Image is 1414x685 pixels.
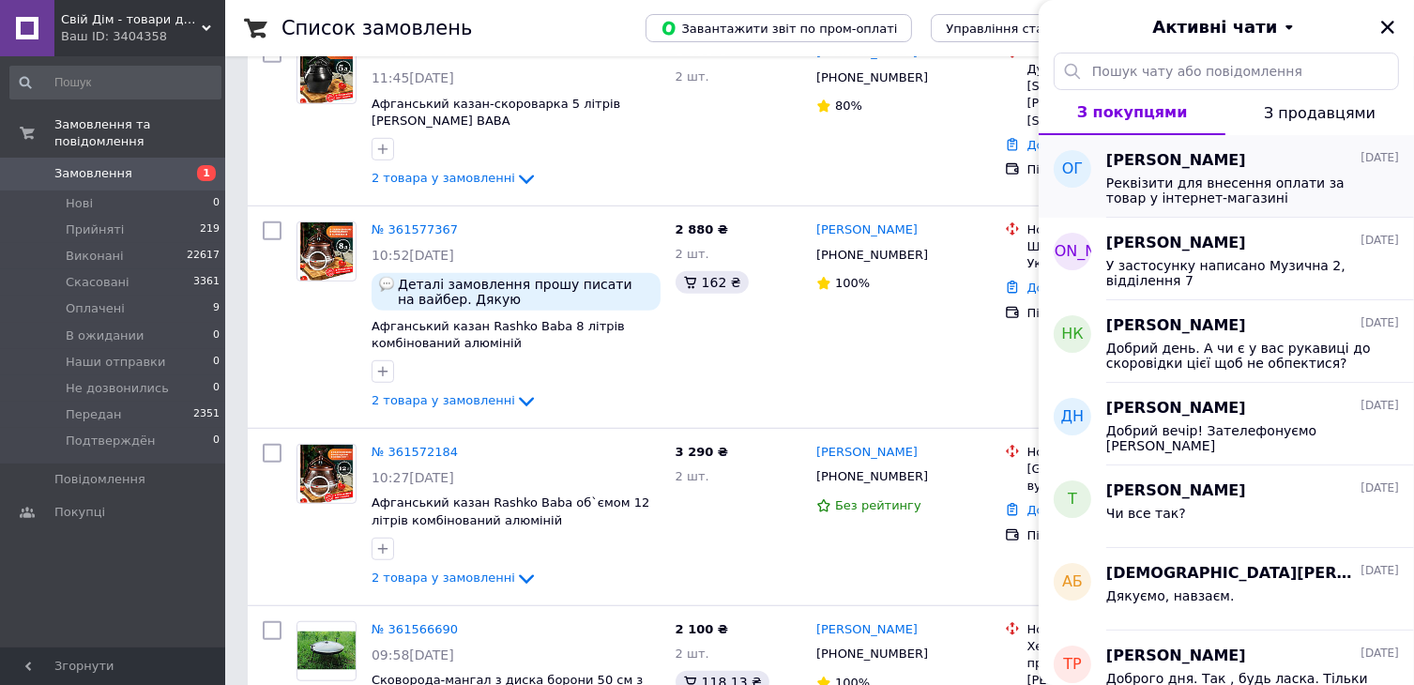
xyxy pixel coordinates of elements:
a: Афганський казан Rashko Baba об`ємом 12 літрів комбінований алюміній [372,495,649,527]
button: АБ[DEMOGRAPHIC_DATA][PERSON_NAME][DATE]Дякуємо, навзаєм. [1039,548,1414,631]
span: 3 290 ₴ [676,445,728,459]
span: Дякуємо, навзаєм. [1106,588,1235,603]
span: Скасовані [66,274,129,291]
button: Завантажити звіт по пром-оплаті [646,14,912,42]
span: 1 [197,165,216,181]
span: Оплачені [66,300,125,317]
div: Дунаевцы ([PERSON_NAME][STREET_ADDRESS]: ул. [PERSON_NAME][STREET_ADDRESS] [1027,61,1216,129]
span: Передан [66,406,121,423]
span: 219 [200,221,220,238]
div: 162 ₴ [676,271,749,294]
a: Додати ЕН [1027,138,1096,152]
span: [DATE] [1361,315,1399,331]
span: Добрий вечір! Зателефонуємо [PERSON_NAME] [1106,423,1373,453]
a: Фото товару [296,44,357,104]
span: [PERSON_NAME] [1106,646,1246,667]
span: 9 [213,300,220,317]
span: З продавцями [1264,104,1376,122]
span: Без рейтингу [835,498,921,512]
span: Афганський казан Rashko Baba 8 літрів комбінований алюміній [372,319,625,351]
span: Покупці [54,504,105,521]
span: АБ [1062,571,1083,593]
span: [DATE] [1361,233,1399,249]
span: Замовлення [54,165,132,182]
button: ДН[PERSON_NAME][DATE]Добрий вечір! Зателефонуємо [PERSON_NAME] [1039,383,1414,465]
img: Фото товару [300,222,354,281]
span: 10:27[DATE] [372,470,454,485]
a: 2 товара у замовленні [372,571,538,585]
span: З покупцями [1077,103,1188,121]
span: Реквізити для внесення оплати за товар у інтернет-магазині [DEMOGRAPHIC_DATA] замовлення: Отримув... [1106,175,1373,205]
span: [PERSON_NAME] [1011,241,1135,263]
span: [DATE] [1361,563,1399,579]
span: Прийняті [66,221,124,238]
span: Добрий день. А чи є у вас рукавиці до скоровідки цієї щоб не обпектися? [1106,341,1373,371]
span: 80% [835,99,862,113]
span: 2 880 ₴ [676,222,728,236]
span: [PERSON_NAME] [1106,233,1246,254]
div: [GEOGRAPHIC_DATA], №1: вул. Спортивна, 4 [1027,461,1216,495]
div: [PHONE_NUMBER] [813,642,932,666]
span: Нові [66,195,93,212]
button: З покупцями [1039,90,1225,135]
span: 22617 [187,248,220,265]
img: Фото товару [300,45,354,103]
span: [PERSON_NAME] [1106,150,1246,172]
span: [PERSON_NAME] [1106,398,1246,419]
span: [DATE] [1361,398,1399,414]
a: [PERSON_NAME] [816,221,918,239]
div: Шумськ, №1: вул. Українська, 36 [1027,238,1216,272]
span: 2 100 ₴ [676,622,728,636]
button: Закрити [1376,16,1399,38]
span: 2 580 ₴ [676,45,728,59]
div: Післяплата [1027,305,1216,322]
span: НК [1061,324,1083,345]
span: 2 товара у замовленні [372,571,515,585]
span: 11:45[DATE] [372,70,454,85]
a: № 361588407 [372,45,458,59]
span: 0 [213,195,220,212]
div: Післяплата [1027,527,1216,544]
span: 2 шт. [676,69,709,84]
span: [DATE] [1361,646,1399,662]
span: 3361 [193,274,220,291]
a: [PERSON_NAME] [816,444,918,462]
span: ТР [1063,654,1081,676]
a: Додати ЕН [1027,281,1096,295]
span: Не дозвонились [66,380,169,397]
span: Подтверждён [66,433,155,449]
span: Завантажити звіт по пром-оплаті [661,20,897,37]
div: Ваш ID: 3404358 [61,28,225,45]
a: № 361566690 [372,622,458,636]
button: НК[PERSON_NAME][DATE]Добрий день. А чи є у вас рукавиці до скоровідки цієї щоб не обпектися? [1039,300,1414,383]
img: Фото товару [300,445,354,503]
span: 2 товара у замовленні [372,171,515,185]
span: Активні чати [1152,15,1277,39]
span: [DATE] [1361,480,1399,496]
span: 0 [213,380,220,397]
span: [DATE] [1361,150,1399,166]
img: :speech_balloon: [379,277,394,292]
span: 2 шт. [676,647,709,661]
span: 2351 [193,406,220,423]
span: Афганський казан-скороварка 5 літрів [PERSON_NAME] BABA [372,97,620,129]
span: Повідомлення [54,471,145,488]
button: Активні чати [1091,15,1361,39]
span: Управління статусами [946,22,1089,36]
a: [PERSON_NAME] [816,621,918,639]
span: Свій Дім - товари для дому та саду [61,11,202,28]
button: [PERSON_NAME][PERSON_NAME][DATE]У застосунку написано Музична 2, відділення 7 [1039,218,1414,300]
a: Додати ЕН [1027,503,1096,517]
span: Чи все так? [1106,506,1186,521]
span: 09:58[DATE] [372,647,454,662]
span: 100% [835,276,870,290]
div: [PHONE_NUMBER] [813,66,932,90]
span: 0 [213,354,220,371]
a: Фото товару [296,221,357,282]
span: [PERSON_NAME] [1106,480,1246,502]
a: 2 товара у замовленні [372,393,538,407]
span: 2 шт. [676,469,709,483]
span: ОГ [1062,159,1083,180]
span: [PERSON_NAME] [1106,315,1246,337]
